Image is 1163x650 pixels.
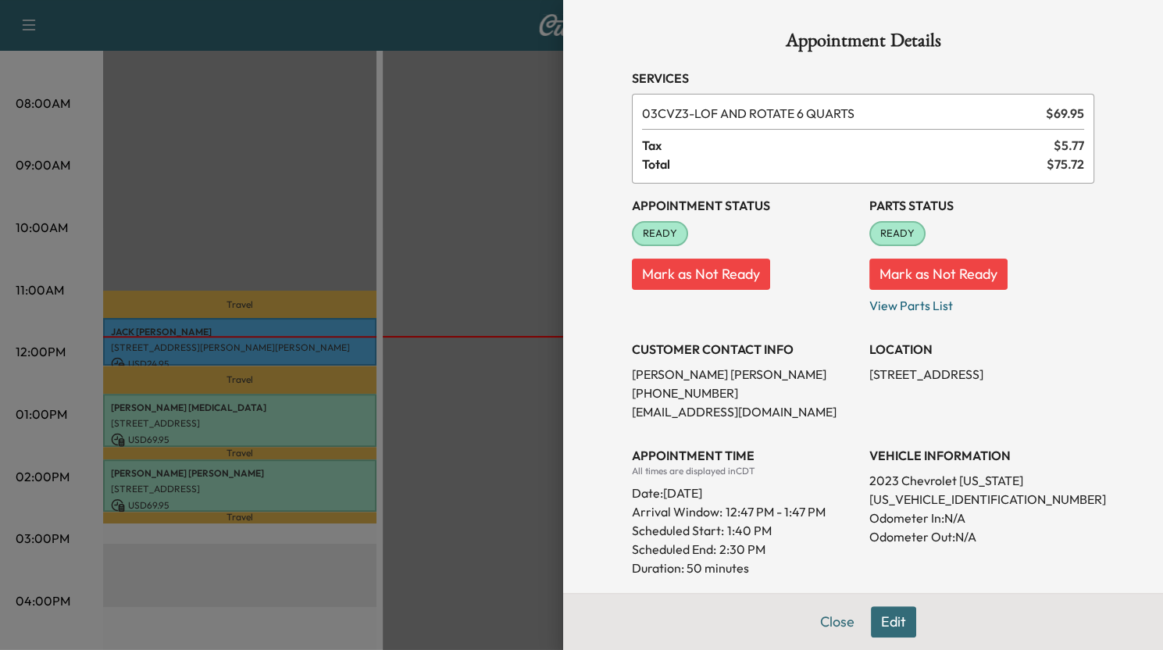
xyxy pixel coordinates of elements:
[632,196,857,215] h3: Appointment Status
[869,196,1094,215] h3: Parts Status
[869,509,1094,527] p: Odometer In: N/A
[869,490,1094,509] p: [US_VEHICLE_IDENTIFICATION_NUMBER]
[632,502,857,521] p: Arrival Window:
[727,521,772,540] p: 1:40 PM
[871,226,924,241] span: READY
[632,259,770,290] button: Mark as Not Ready
[633,226,687,241] span: READY
[642,104,1040,123] span: LOF AND ROTATE 6 QUARTS
[632,540,716,559] p: Scheduled End:
[632,31,1094,56] h1: Appointment Details
[632,384,857,402] p: [PHONE_NUMBER]
[869,290,1094,315] p: View Parts List
[719,540,765,559] p: 2:30 PM
[632,365,857,384] p: [PERSON_NAME] [PERSON_NAME]
[632,446,857,465] h3: APPOINTMENT TIME
[632,559,857,577] p: Duration: 50 minutes
[869,340,1094,359] h3: LOCATION
[1046,104,1084,123] span: $ 69.95
[869,259,1008,290] button: Mark as Not Ready
[632,340,857,359] h3: CUSTOMER CONTACT INFO
[869,365,1094,384] p: [STREET_ADDRESS]
[642,136,1054,155] span: Tax
[869,446,1094,465] h3: VEHICLE INFORMATION
[869,527,1094,546] p: Odometer Out: N/A
[871,606,916,637] button: Edit
[632,521,724,540] p: Scheduled Start:
[869,471,1094,490] p: 2023 Chevrolet [US_STATE]
[810,606,865,637] button: Close
[1054,136,1084,155] span: $ 5.77
[1047,155,1084,173] span: $ 75.72
[632,465,857,477] div: All times are displayed in CDT
[632,69,1094,87] h3: Services
[726,502,826,521] span: 12:47 PM - 1:47 PM
[632,477,857,502] div: Date: [DATE]
[642,155,1047,173] span: Total
[632,402,857,421] p: [EMAIL_ADDRESS][DOMAIN_NAME]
